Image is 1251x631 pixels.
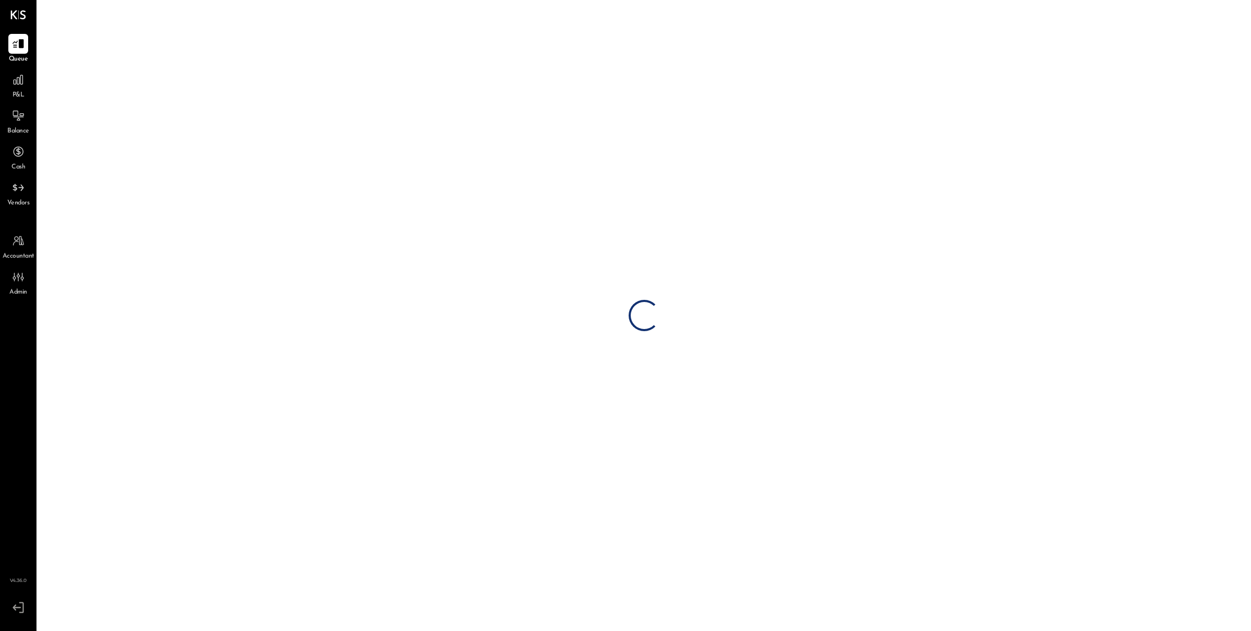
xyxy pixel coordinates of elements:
[7,127,29,136] span: Balance
[1,231,36,261] a: Accountant
[11,163,25,172] span: Cash
[1,267,36,297] a: Admin
[7,199,30,208] span: Vendors
[13,91,24,100] span: P&L
[9,288,27,297] span: Admin
[9,55,28,64] span: Queue
[1,34,36,64] a: Queue
[1,106,36,136] a: Balance
[1,142,36,172] a: Cash
[1,178,36,208] a: Vendors
[1,70,36,100] a: P&L
[3,252,34,261] span: Accountant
